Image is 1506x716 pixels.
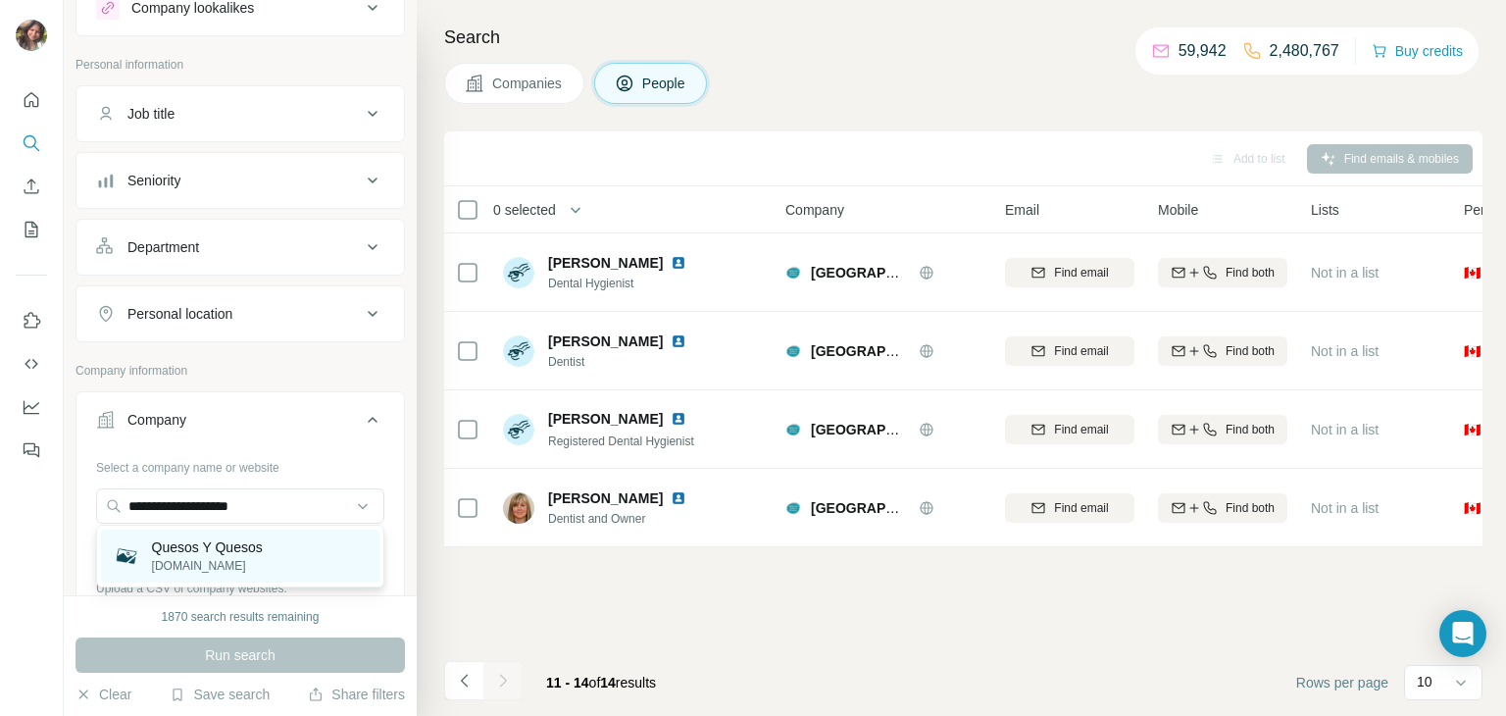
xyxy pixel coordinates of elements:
button: Department [76,224,404,271]
button: Use Surfe on LinkedIn [16,303,47,338]
p: Upload a CSV of company websites. [96,580,384,597]
button: Seniority [76,157,404,204]
span: Find email [1054,264,1108,281]
span: Find email [1054,499,1108,517]
span: Registered Dental Hygienist [548,435,694,448]
img: Quesos Y Quesos [113,542,140,570]
span: [PERSON_NAME] [548,409,663,429]
span: Not in a list [1311,500,1379,516]
img: Avatar [503,257,534,288]
div: Company [127,410,186,430]
img: LinkedIn logo [671,411,686,427]
p: 59,942 [1179,39,1227,63]
p: Quesos Y Quesos [152,537,263,557]
button: Share filters [308,685,405,704]
div: Department [127,237,199,257]
button: Company [76,396,404,451]
span: Find both [1226,499,1275,517]
span: Dental Hygienist [548,275,710,292]
button: My lists [16,212,47,247]
span: Find email [1054,421,1108,438]
span: [PERSON_NAME] [548,332,663,351]
div: Job title [127,104,175,124]
button: Find both [1158,415,1287,444]
p: 10 [1417,672,1432,691]
p: Company information [75,362,405,380]
img: Logo of Arbutus North Dental Centre [785,265,801,281]
button: Find email [1005,493,1134,523]
span: 🇨🇦 [1464,263,1481,282]
p: Personal information [75,56,405,74]
span: 🇨🇦 [1464,498,1481,518]
button: Use Surfe API [16,346,47,382]
img: Avatar [503,492,534,524]
span: results [546,675,656,690]
span: Lists [1311,200,1339,220]
span: 🇨🇦 [1464,420,1481,439]
span: [PERSON_NAME] [548,253,663,273]
span: Not in a list [1311,343,1379,359]
button: Find both [1158,258,1287,287]
span: [GEOGRAPHIC_DATA] [811,343,958,359]
span: [PERSON_NAME] [548,488,663,508]
button: Clear [75,685,131,704]
img: Avatar [503,335,534,367]
span: 11 - 14 [546,675,589,690]
button: Feedback [16,433,47,468]
span: Dentist [548,353,710,371]
button: Find both [1158,493,1287,523]
span: Not in a list [1311,265,1379,281]
p: 2,480,767 [1270,39,1339,63]
div: Open Intercom Messenger [1439,610,1486,657]
span: Mobile [1158,200,1198,220]
button: Navigate to previous page [444,661,483,700]
span: [GEOGRAPHIC_DATA] [811,422,958,437]
h4: Search [444,24,1482,51]
div: 1870 search results remaining [162,608,320,626]
span: Find both [1226,342,1275,360]
span: Find both [1226,264,1275,281]
span: [GEOGRAPHIC_DATA] [811,500,958,516]
span: 🇨🇦 [1464,341,1481,361]
span: 14 [600,675,616,690]
button: Find email [1005,415,1134,444]
span: Dentist and Owner [548,510,710,528]
button: Search [16,126,47,161]
span: Find both [1226,421,1275,438]
div: Seniority [127,171,180,190]
img: LinkedIn logo [671,255,686,271]
span: Company [785,200,844,220]
p: [DOMAIN_NAME] [152,557,263,575]
img: LinkedIn logo [671,333,686,349]
span: Rows per page [1296,673,1388,692]
button: Find both [1158,336,1287,366]
button: Dashboard [16,389,47,425]
span: Email [1005,200,1039,220]
div: Personal location [127,304,232,324]
img: Avatar [16,20,47,51]
img: Logo of Arbutus North Dental Centre [785,422,801,437]
button: Personal location [76,290,404,337]
span: [GEOGRAPHIC_DATA] [811,265,958,281]
button: Enrich CSV [16,169,47,204]
img: Logo of Arbutus North Dental Centre [785,343,801,359]
span: of [589,675,601,690]
span: Find email [1054,342,1108,360]
button: Job title [76,90,404,137]
img: Avatar [503,414,534,445]
span: Companies [492,74,564,93]
div: Select a company name or website [96,451,384,477]
button: Buy credits [1372,37,1463,65]
button: Save search [170,685,270,704]
img: Logo of Arbutus North Dental Centre [785,500,801,516]
span: Not in a list [1311,422,1379,437]
button: Quick start [16,82,47,118]
button: Find email [1005,258,1134,287]
span: 0 selected [493,200,556,220]
span: People [642,74,687,93]
button: Find email [1005,336,1134,366]
img: LinkedIn logo [671,490,686,506]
